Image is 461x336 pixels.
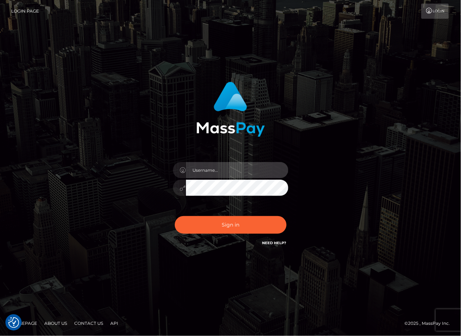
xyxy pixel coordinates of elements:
button: Consent Preferences [8,317,19,328]
img: Revisit consent button [8,317,19,328]
button: Sign in [175,216,287,234]
a: Need Help? [262,241,287,245]
input: Username... [186,162,288,178]
a: Login [421,4,449,19]
a: Contact Us [71,318,106,329]
a: Homepage [8,318,40,329]
a: API [107,318,121,329]
div: © 2025 , MassPay Inc. [405,319,456,327]
img: MassPay Login [196,82,265,137]
a: Login Page [11,4,39,19]
a: About Us [41,318,70,329]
